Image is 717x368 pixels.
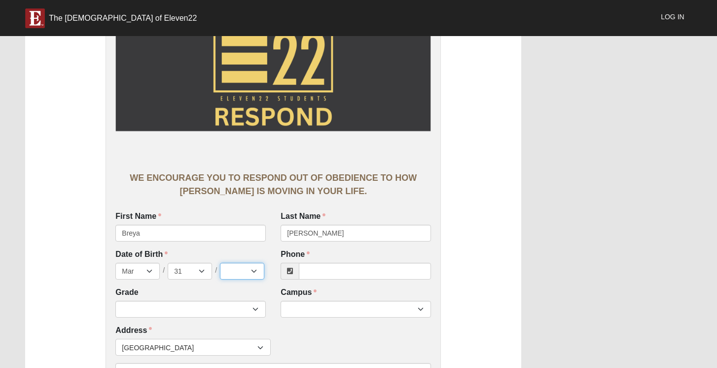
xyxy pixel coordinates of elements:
label: First Name [115,211,161,222]
label: Date of Birth [115,249,266,260]
a: Log In [653,4,691,29]
label: Phone [281,249,310,260]
label: Campus [281,287,317,298]
img: E-icon-fireweed-White-TM.png [25,8,45,28]
span: [GEOGRAPHIC_DATA] [122,339,257,356]
div: The [DEMOGRAPHIC_DATA] of Eleven22 [49,13,197,23]
div: WE ENCOURAGE YOU TO RESPOND OUT OF OBEDIENCE TO HOW [PERSON_NAME] IS MOVING IN YOUR LIFE. [115,171,431,198]
label: Grade [115,287,138,298]
a: The [DEMOGRAPHIC_DATA] of Eleven22 [18,3,204,28]
span: / [163,265,165,276]
label: Address [115,325,152,336]
span: / [215,265,217,276]
label: Last Name [281,211,325,222]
